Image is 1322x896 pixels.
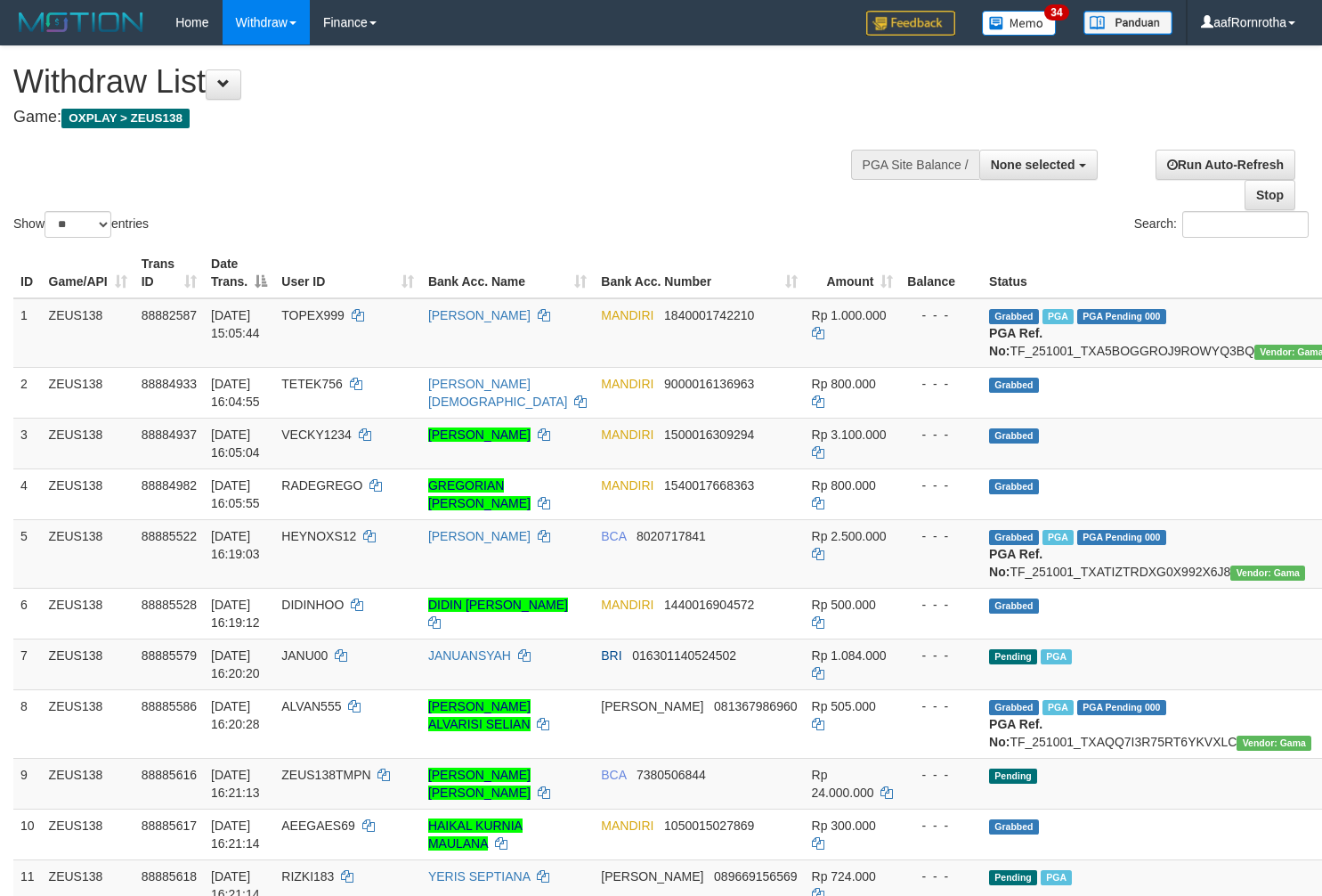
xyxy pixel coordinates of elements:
[281,308,345,322] span: TOPEX999
[664,377,754,391] span: Copy 9000016136963 to clipboard
[664,428,754,442] span: Copy 1500016309294 to clipboard
[1230,566,1305,581] span: Vendor URL: https://trx31.1velocity.biz
[982,11,1057,36] img: Button%20Memo.svg
[1156,150,1295,180] a: Run Auto-Refresh
[13,418,42,468] td: 3
[42,519,134,588] td: ZEUS138
[989,700,1039,715] span: Grabbed
[601,648,621,663] span: BRI
[142,308,197,322] span: 88882587
[274,248,421,298] th: User ID: activate to sort column ascending
[1077,309,1166,324] span: PGA Pending
[664,819,754,833] span: Copy 1050015027869 to clipboard
[812,377,876,391] span: Rp 800.000
[281,377,342,391] span: TETEK756
[601,768,626,782] span: BCA
[989,479,1039,494] span: Grabbed
[989,769,1037,784] span: Pending
[13,758,42,809] td: 9
[601,819,653,833] span: MANDIRI
[142,869,197,884] span: 88885618
[211,699,260,731] span: [DATE] 16:20:28
[812,648,887,663] span: Rp 1.084.000
[907,477,975,494] div: - - -
[664,308,754,322] span: Copy 1840001742210 to clipboard
[142,598,197,612] span: 88885528
[42,689,134,758] td: ZEUS138
[907,426,975,444] div: - - -
[989,530,1039,545] span: Grabbed
[142,529,197,543] span: 88885522
[13,468,42,519] td: 4
[989,717,1042,749] b: PGA Ref. No:
[1245,180,1295,210] a: Stop
[907,375,975,393] div: - - -
[281,768,370,782] span: ZEUS138TMPN
[42,298,134,368] td: ZEUS138
[900,248,982,298] th: Balance
[142,768,197,782] span: 88885616
[989,870,1037,885] span: Pending
[13,639,42,689] td: 7
[989,599,1039,614] span: Grabbed
[211,768,260,800] span: [DATE] 16:21:13
[805,248,901,298] th: Amount: activate to sort column ascending
[13,298,42,368] td: 1
[1182,211,1309,238] input: Search:
[714,869,797,884] span: Copy 089669156569 to clipboard
[812,869,876,884] span: Rp 724.000
[989,309,1039,324] span: Grabbed
[907,697,975,715] div: - - -
[601,478,653,493] span: MANDIRI
[211,648,260,680] span: [DATE] 16:20:20
[601,598,653,612] span: MANDIRI
[204,248,274,298] th: Date Trans.: activate to sort column descending
[812,819,876,833] span: Rp 300.000
[142,478,197,493] span: 88884982
[61,109,190,128] span: OXPLAY > ZEUS138
[632,648,736,663] span: Copy 016301140524502 to clipboard
[812,768,874,800] span: Rp 24.000.000
[428,819,523,851] a: HAIKAL KURNIA MAULANA
[989,378,1039,393] span: Grabbed
[281,699,341,713] span: ALVAN555
[142,819,197,833] span: 88885617
[142,648,197,663] span: 88885579
[594,248,804,298] th: Bank Acc. Number: activate to sort column ascending
[907,527,975,545] div: - - -
[637,529,706,543] span: Copy 8020717841 to clipboard
[13,211,149,238] label: Show entries
[812,308,887,322] span: Rp 1.000.000
[42,468,134,519] td: ZEUS138
[42,248,134,298] th: Game/API: activate to sort column ascending
[211,308,260,340] span: [DATE] 15:05:44
[428,377,568,409] a: [PERSON_NAME][DEMOGRAPHIC_DATA]
[812,699,876,713] span: Rp 505.000
[1042,700,1074,715] span: Marked by aafanarl
[601,699,703,713] span: [PERSON_NAME]
[142,428,197,442] span: 88884937
[907,817,975,835] div: - - -
[989,428,1039,444] span: Grabbed
[1077,530,1166,545] span: PGA Pending
[428,308,531,322] a: [PERSON_NAME]
[13,689,42,758] td: 8
[428,428,531,442] a: [PERSON_NAME]
[601,529,626,543] span: BCA
[211,819,260,851] span: [DATE] 16:21:14
[989,649,1037,664] span: Pending
[851,150,979,180] div: PGA Site Balance /
[428,598,568,612] a: DIDIN [PERSON_NAME]
[281,869,334,884] span: RIZKI183
[13,588,42,639] td: 6
[907,647,975,664] div: - - -
[989,547,1042,579] b: PGA Ref. No:
[42,418,134,468] td: ZEUS138
[907,867,975,885] div: - - -
[281,598,344,612] span: DIDINHOO
[812,529,887,543] span: Rp 2.500.000
[428,768,531,800] a: [PERSON_NAME] [PERSON_NAME]
[211,377,260,409] span: [DATE] 16:04:55
[428,529,531,543] a: [PERSON_NAME]
[134,248,204,298] th: Trans ID: activate to sort column ascending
